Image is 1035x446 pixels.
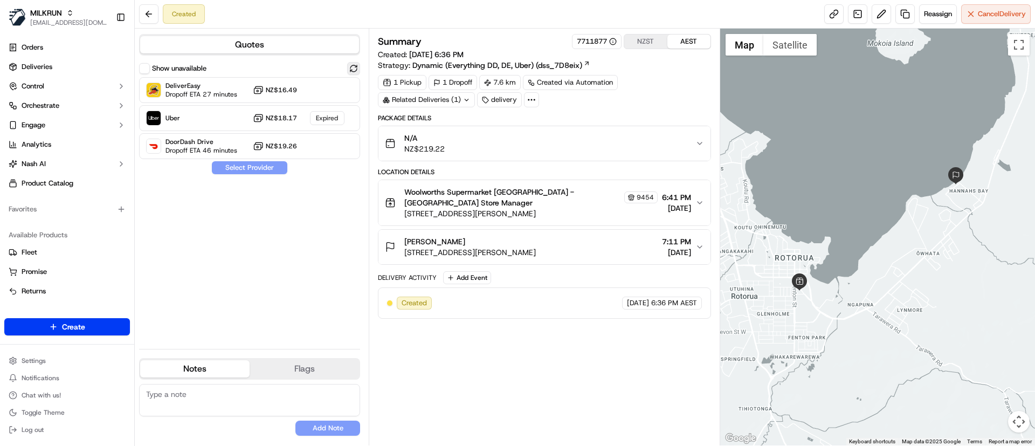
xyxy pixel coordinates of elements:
span: Fleet [22,248,37,257]
a: Deliveries [4,58,130,76]
button: Toggle Theme [4,405,130,420]
span: Settings [22,356,46,365]
a: Analytics [4,136,130,153]
img: MILKRUN [9,9,26,26]
span: [DATE] [627,298,649,308]
span: NZ$219.22 [404,143,445,154]
span: Notifications [22,374,59,382]
button: AEST [667,35,710,49]
button: Flags [250,360,359,378]
button: Orchestrate [4,97,130,114]
img: DoorDash Drive [147,139,161,153]
span: DoorDash Drive [165,138,237,146]
span: Reassign [924,9,952,19]
a: Terms (opens in new tab) [967,438,982,444]
span: Log out [22,426,44,434]
span: DeliverEasy [165,81,237,90]
span: [DATE] [662,247,691,258]
a: Open this area in Google Maps (opens a new window) [723,431,758,445]
h3: Summary [378,37,422,46]
span: Dropoff ETA 27 minutes [165,90,237,99]
button: Settings [4,353,130,368]
button: [PERSON_NAME][STREET_ADDRESS][PERSON_NAME]7:11 PM[DATE] [378,230,710,264]
span: Create [62,321,85,332]
span: Returns [22,286,46,296]
button: Nash AI [4,155,130,173]
div: 1 Dropoff [429,75,477,90]
span: Nash AI [22,159,46,169]
span: N/A [404,133,445,143]
span: Map data ©2025 Google [902,438,961,444]
img: Google [723,431,758,445]
img: DeliverEasy [147,83,161,97]
span: Created: [378,49,464,60]
button: NZST [624,35,667,49]
span: Control [22,81,44,91]
img: Uber [147,111,161,125]
span: Promise [22,267,47,277]
span: Engage [22,120,45,130]
button: Returns [4,283,130,300]
span: 6:41 PM [662,192,691,203]
span: [DATE] [662,203,691,214]
button: 7711877 [577,37,617,46]
span: Toggle Theme [22,408,65,417]
span: Cancel Delivery [978,9,1026,19]
button: Add Event [443,271,491,284]
div: Related Deliveries (1) [378,92,475,107]
span: [PERSON_NAME] [404,236,465,247]
button: Quotes [140,36,359,53]
div: delivery [477,92,522,107]
span: [STREET_ADDRESS][PERSON_NAME] [404,208,657,219]
div: Available Products [4,227,130,244]
button: Fleet [4,244,130,261]
span: 6:36 PM AEST [651,298,697,308]
span: 7:11 PM [662,236,691,247]
button: Promise [4,263,130,280]
span: Dropoff ETA 46 minutes [165,146,237,155]
button: MILKRUN [30,8,62,18]
div: Package Details [378,114,710,122]
button: MILKRUNMILKRUN[EMAIL_ADDRESS][DOMAIN_NAME] [4,4,112,30]
button: NZ$18.17 [253,113,297,123]
button: Chat with us! [4,388,130,403]
span: Orchestrate [22,101,59,111]
button: [EMAIL_ADDRESS][DOMAIN_NAME] [30,18,107,27]
button: N/ANZ$219.22 [378,126,710,161]
a: Product Catalog [4,175,130,192]
span: Created [402,298,427,308]
button: NZ$19.26 [253,141,297,152]
span: Analytics [22,140,51,149]
button: Show satellite imagery [763,34,817,56]
button: CancelDelivery [961,4,1031,24]
span: NZ$19.26 [266,142,297,150]
span: [DATE] 6:36 PM [409,50,464,59]
span: NZ$18.17 [266,114,297,122]
span: NZ$16.49 [266,86,297,94]
a: Created via Automation [523,75,618,90]
button: Log out [4,422,130,437]
span: 9454 [637,193,654,202]
button: Engage [4,116,130,134]
div: Favorites [4,201,130,218]
div: Delivery Activity [378,273,437,282]
span: Dynamic (Everything DD, DE, Uber) (dss_7D8eix) [412,60,582,71]
button: Reassign [919,4,957,24]
a: Dynamic (Everything DD, DE, Uber) (dss_7D8eix) [412,60,590,71]
a: Promise [9,267,126,277]
button: Toggle fullscreen view [1008,34,1030,56]
div: 1 Pickup [378,75,426,90]
span: Chat with us! [22,391,61,400]
button: Notes [140,360,250,378]
a: Fleet [9,248,126,257]
a: Report a map error [989,438,1032,444]
label: Show unavailable [152,64,206,73]
div: Expired [310,111,344,125]
div: Location Details [378,168,710,176]
span: Deliveries [22,62,52,72]
a: Orders [4,39,130,56]
button: Map camera controls [1008,411,1030,433]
